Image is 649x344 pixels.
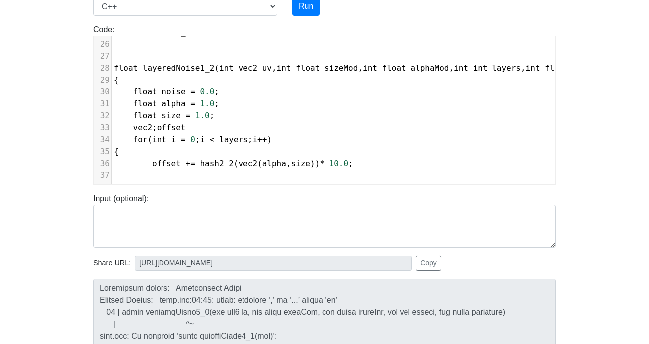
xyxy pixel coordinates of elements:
[94,134,111,146] div: 34
[291,159,310,168] span: size
[94,181,111,193] div: 38
[94,50,111,62] div: 27
[296,63,320,73] span: float
[152,135,166,144] span: int
[133,123,153,132] span: vec2
[324,63,358,73] span: sizeMod
[171,135,176,144] span: i
[94,38,111,50] div: 26
[162,99,185,108] span: alpha
[133,135,148,144] span: for
[152,159,181,168] span: offset
[133,111,157,120] span: float
[162,111,181,120] span: size
[86,24,563,185] div: Code:
[114,135,272,144] span: ( ; ; )
[329,159,349,168] span: 10.0
[190,87,195,96] span: =
[200,159,233,168] span: hash2_2
[114,99,219,108] span: ;
[94,110,111,122] div: 32
[219,63,234,73] span: int
[181,135,186,144] span: =
[114,75,119,85] span: {
[219,135,248,144] span: layers
[114,123,186,132] span: ;
[94,158,111,170] div: 36
[473,63,487,73] span: int
[257,135,267,144] span: ++
[363,63,377,73] span: int
[86,193,563,248] div: Input (optional):
[114,159,353,168] span: ( ( , )) ;
[186,111,191,120] span: =
[157,123,186,132] span: offset
[210,135,215,144] span: <
[94,86,111,98] div: 30
[195,111,210,120] span: 1.0
[152,182,286,192] span: //Adding noise with movement
[93,258,131,269] span: Share URL:
[94,62,111,74] div: 28
[135,256,412,271] input: No share available yet
[545,63,568,73] span: float
[94,98,111,110] div: 31
[410,63,449,73] span: alphaMod
[133,87,157,96] span: float
[277,63,291,73] span: int
[252,135,257,144] span: i
[200,135,205,144] span: i
[200,99,214,108] span: 1.0
[190,99,195,108] span: =
[262,159,286,168] span: alpha
[143,63,215,73] span: layeredNoise1_2
[94,170,111,181] div: 37
[382,63,406,73] span: float
[114,147,119,156] span: {
[239,63,258,73] span: vec2
[454,63,468,73] span: int
[114,63,138,73] span: float
[114,111,214,120] span: ;
[190,135,195,144] span: 0
[133,99,157,108] span: float
[162,87,185,96] span: noise
[262,63,272,73] span: uv
[492,63,521,73] span: layers
[94,74,111,86] div: 29
[114,87,219,96] span: ;
[416,256,441,271] button: Copy
[94,122,111,134] div: 33
[114,63,621,73] span: ( , , , , )
[526,63,540,73] span: int
[94,146,111,158] div: 35
[186,159,195,168] span: +=
[238,159,257,168] span: vec2
[200,87,214,96] span: 0.0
